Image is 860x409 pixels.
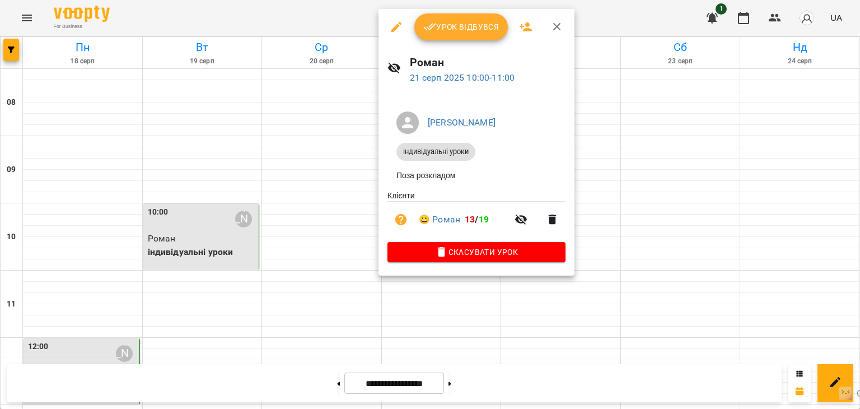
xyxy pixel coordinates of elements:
[410,72,515,83] a: 21 серп 2025 10:00-11:00
[387,242,565,262] button: Скасувати Урок
[387,165,565,185] li: Поза розкладом
[387,190,565,242] ul: Клієнти
[419,213,460,226] a: 😀 Роман
[423,20,499,34] span: Урок відбувся
[465,214,489,225] b: /
[479,214,489,225] span: 19
[396,147,475,157] span: індивідуальні уроки
[414,13,508,40] button: Урок відбувся
[396,245,557,259] span: Скасувати Урок
[428,117,496,128] a: [PERSON_NAME]
[387,206,414,233] button: Візит ще не сплачено. Додати оплату?
[465,214,475,225] span: 13
[410,54,566,71] h6: Роман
